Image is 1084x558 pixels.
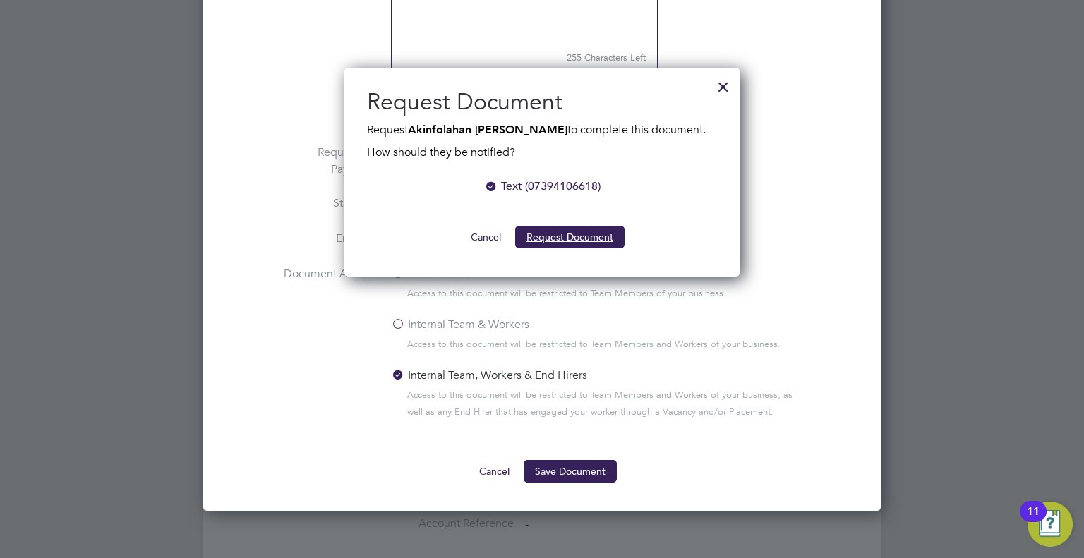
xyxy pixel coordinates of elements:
h2: Request Document [367,87,717,117]
label: Required For Payment [277,144,383,178]
button: Cancel [468,460,521,483]
label: Document Access [277,265,383,432]
label: End Date [277,230,383,248]
div: 11 [1027,511,1040,530]
div: Request to complete this document. [367,121,717,161]
div: Text (07394106618) [501,178,601,195]
span: Access to this document will be restricted to Team Members of your business. [407,285,726,302]
button: Open Resource Center, 11 new notifications [1028,502,1073,547]
span: Access to this document will be restricted to Team Members and Workers of your business. [407,336,781,353]
div: How should they be notified? [367,138,717,161]
span: Access to this document will be restricted to Team Members and Workers of your business, as well ... [407,387,807,420]
small: 255 Characters Left [391,44,658,73]
b: Akinfolahan [PERSON_NAME] [408,123,567,136]
label: Internal Team & Workers [391,316,529,333]
label: Internal Team, Workers & End Hirers [391,367,587,384]
label: Start Date [277,195,383,213]
button: Cancel [459,226,512,248]
button: Request Document [515,226,625,248]
button: Save Document [524,460,617,483]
